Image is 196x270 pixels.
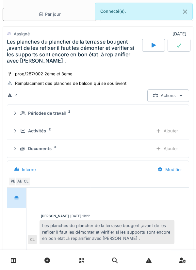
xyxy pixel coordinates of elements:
div: Remplacement des planches de balcon qui se soulèvent [15,80,126,87]
div: Activités [28,128,46,134]
div: [PERSON_NAME] [41,214,69,219]
div: [DATE] [172,31,189,37]
div: prog/287/002 2ème et 3ème [15,71,72,77]
div: AB [15,177,24,186]
div: Ajouter [150,125,184,137]
div: Actions [147,89,189,102]
div: Ajouter [150,143,184,155]
div: Les planches du plancher de la terrasse bougent ,avant de les refixer il faut les démonter et vér... [7,39,141,64]
summary: Documents3Ajouter [10,143,186,155]
div: Par jour [39,11,61,17]
div: Connecté(e). [95,3,193,20]
button: Close [178,3,192,20]
div: Documents [28,145,52,152]
summary: Activités2Ajouter [10,125,186,137]
div: Périodes de travail [28,110,66,116]
div: [DATE] 11:22 [70,214,90,219]
div: CL [22,177,31,186]
summary: Périodes de travail2 [10,107,186,120]
div: Les planches du plancher de la terrasse bougent ,avant de les refixer il faut les démonter et vér... [40,220,174,244]
div: Interne [22,166,36,173]
div: Assigné [14,31,30,37]
div: CL [28,235,37,244]
div: Modifier [152,164,188,176]
div: PB [8,177,18,186]
div: 4 [15,92,18,99]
